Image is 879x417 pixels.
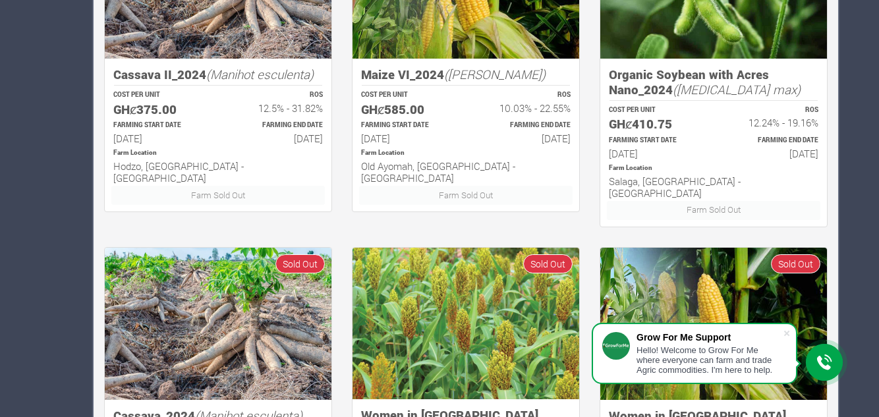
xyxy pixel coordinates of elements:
p: ROS [725,105,818,115]
p: Location of Farm [113,148,323,158]
h5: Maize VI_2024 [361,67,571,82]
h6: [DATE] [609,148,702,159]
h6: [DATE] [361,132,454,144]
img: growforme image [353,248,579,399]
p: Estimated Farming End Date [478,121,571,130]
p: COST PER UNIT [609,105,702,115]
h6: Old Ayomah, [GEOGRAPHIC_DATA] - [GEOGRAPHIC_DATA] [361,160,571,184]
p: Location of Farm [609,163,818,173]
i: ([MEDICAL_DATA] max) [673,81,801,97]
h6: 12.5% - 31.82% [230,102,323,114]
h6: 12.24% - 19.16% [725,117,818,128]
h5: Organic Soybean with Acres Nano_2024 [609,67,818,97]
span: Sold Out [523,254,573,273]
p: Estimated Farming Start Date [609,136,702,146]
span: Sold Out [275,254,325,273]
h6: [DATE] [478,132,571,144]
h6: [DATE] [725,148,818,159]
p: Estimated Farming Start Date [113,121,206,130]
i: ([PERSON_NAME]) [444,66,546,82]
h6: Hodzo, [GEOGRAPHIC_DATA] - [GEOGRAPHIC_DATA] [113,160,323,184]
h5: GHȼ585.00 [361,102,454,117]
span: Sold Out [771,254,820,273]
p: COST PER UNIT [361,90,454,100]
i: (Manihot esculenta) [206,66,314,82]
div: Grow For Me Support [637,332,783,343]
h6: Salaga, [GEOGRAPHIC_DATA] - [GEOGRAPHIC_DATA] [609,175,818,199]
img: growforme image [600,248,827,400]
h6: 10.03% - 22.55% [478,102,571,114]
p: Estimated Farming End Date [725,136,818,146]
p: COST PER UNIT [113,90,206,100]
p: Estimated Farming End Date [230,121,323,130]
h5: GHȼ375.00 [113,102,206,117]
h5: Cassava II_2024 [113,67,323,82]
p: ROS [230,90,323,100]
p: Estimated Farming Start Date [361,121,454,130]
p: Location of Farm [361,148,571,158]
img: growforme image [105,248,331,400]
p: ROS [478,90,571,100]
h6: [DATE] [230,132,323,144]
h6: [DATE] [113,132,206,144]
div: Hello! Welcome to Grow For Me where everyone can farm and trade Agric commodities. I'm here to help. [637,345,783,375]
h5: GHȼ410.75 [609,117,702,132]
